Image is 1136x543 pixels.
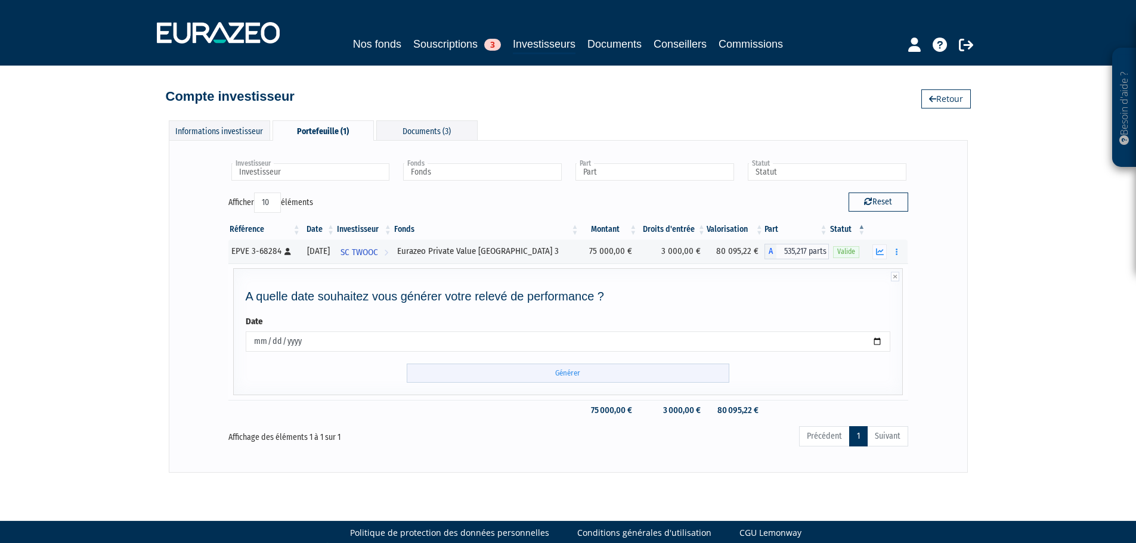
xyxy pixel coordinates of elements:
h4: Compte investisseur [166,89,295,104]
span: A [764,244,776,259]
td: 80 095,22 € [707,400,764,421]
div: Informations investisseur [169,120,270,140]
a: Investisseurs [513,36,575,54]
th: Statut : activer pour trier la colonne par ordre d&eacute;croissant [829,219,867,240]
a: SC TWOOC [336,240,393,263]
h4: A quelle date souhaitez vous générer votre relevé de performance ? [246,290,891,303]
th: Droits d'entrée: activer pour trier la colonne par ordre croissant [638,219,706,240]
a: CGU Lemonway [739,527,801,539]
td: 3 000,00 € [638,240,706,263]
th: Montant: activer pour trier la colonne par ordre croissant [580,219,638,240]
div: Eurazeo Private Value [GEOGRAPHIC_DATA] 3 [397,245,576,257]
input: Générer [407,364,729,383]
i: [Français] Personne physique [284,248,291,255]
div: Affichage des éléments 1 à 1 sur 1 [228,425,502,444]
select: Afficheréléments [254,193,281,213]
div: Portefeuille (1) [273,120,374,141]
p: Besoin d'aide ? [1118,54,1131,162]
span: Valide [833,246,859,257]
th: Investisseur: activer pour trier la colonne par ordre croissant [336,219,393,240]
div: A - Eurazeo Private Value Europe 3 [764,244,829,259]
span: SC TWOOC [341,241,378,263]
img: 1732889491-logotype_eurazeo_blanc_rvb.png [157,22,280,44]
td: 80 095,22 € [707,240,764,263]
a: Commissions [719,36,783,52]
a: Souscriptions3 [413,36,501,52]
th: Fonds: activer pour trier la colonne par ordre croissant [393,219,580,240]
label: Date [246,315,263,328]
th: Référence : activer pour trier la colonne par ordre croissant [228,219,302,240]
div: EPVE 3-68284 [231,245,298,257]
td: 75 000,00 € [580,240,638,263]
a: Politique de protection des données personnelles [350,527,549,539]
th: Date: activer pour trier la colonne par ordre croissant [302,219,336,240]
td: 3 000,00 € [638,400,706,421]
a: Conseillers [654,36,707,52]
span: 3 [484,39,501,51]
a: Conditions générales d'utilisation [577,527,711,539]
a: Documents [587,36,642,52]
th: Valorisation: activer pour trier la colonne par ordre croissant [707,219,764,240]
a: 1 [849,426,868,446]
a: Nos fonds [353,36,401,52]
div: Documents (3) [376,120,478,140]
a: Retour [921,89,971,108]
i: Voir l'investisseur [384,241,388,263]
div: [DATE] [306,245,332,257]
span: 535,217 parts [776,244,829,259]
button: Reset [849,193,908,212]
label: Afficher éléments [228,193,313,213]
td: 75 000,00 € [580,400,638,421]
th: Part: activer pour trier la colonne par ordre croissant [764,219,829,240]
